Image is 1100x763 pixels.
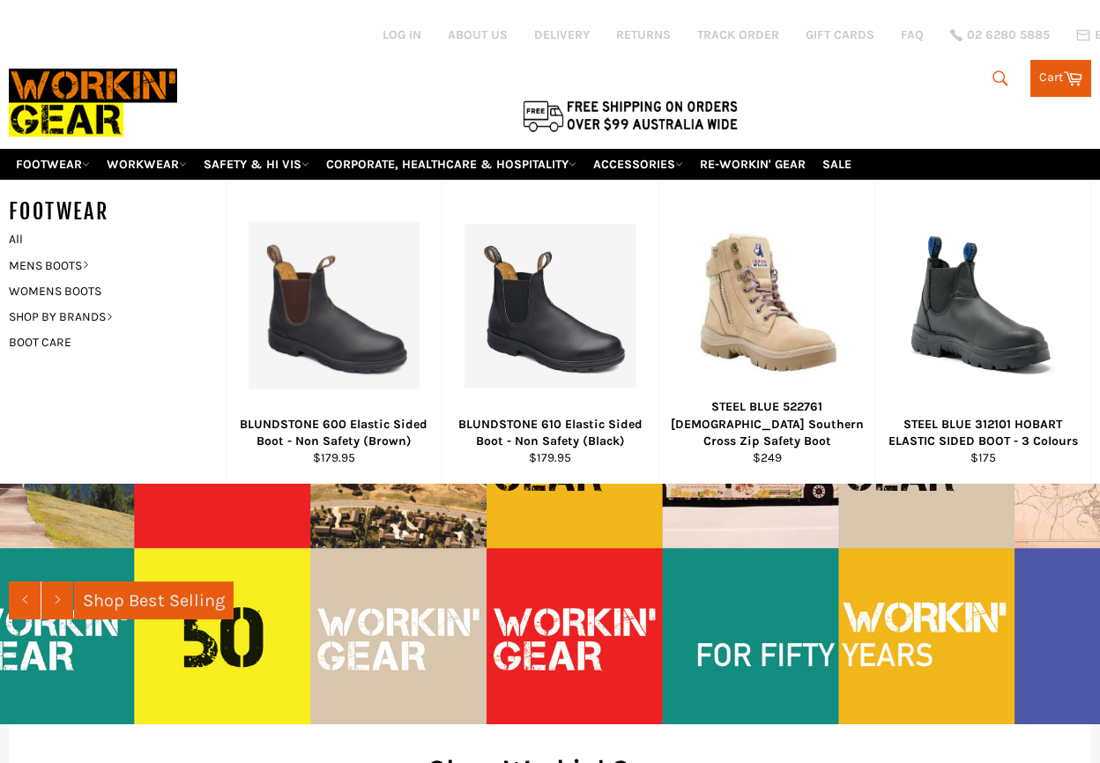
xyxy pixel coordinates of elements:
[237,449,431,466] div: $179.95
[681,220,853,392] img: STEEL BLUE 522761 Ladies Southern Cross Zip Safety Boot - Workin Gear
[442,180,658,484] a: BLUNDSTONE 610 Elastic Sided Boot - Non Safety - Workin Gear BLUNDSTONE 610 Elastic Sided Boot - ...
[100,149,194,180] a: WORKWEAR
[887,449,1080,466] div: $175
[534,26,590,43] a: DELIVERY
[74,582,234,619] a: Shop Best Selling
[815,149,858,180] a: SALE
[897,230,1068,382] img: STEEL BLUE 312101 HOBART ELASTIC SIDED BOOT - Workin' Gear
[806,26,874,43] a: GIFT CARDS
[319,149,583,180] a: CORPORATE, HEALTHCARE & HOSPITALITY
[226,180,442,484] a: BLUNDSTONE 600 Elastic Sided Boot - Non Safety (Brown) - Workin Gear BLUNDSTONE 600 Elastic Sided...
[697,26,779,43] a: TRACK ORDER
[967,29,1050,41] span: 02 6280 5885
[950,29,1050,41] a: 02 6280 5885
[237,416,431,450] div: BLUNDSTONE 600 Elastic Sided Boot - Non Safety (Brown)
[874,180,1091,484] a: STEEL BLUE 312101 HOBART ELASTIC SIDED BOOT - Workin' Gear STEEL BLUE 312101 HOBART ELASTIC SIDED...
[9,149,97,180] a: FOOTWEAR
[9,197,226,226] h5: FOOTWEAR
[454,449,648,466] div: $179.95
[1030,60,1091,97] a: Cart
[670,449,864,466] div: $249
[197,149,316,180] a: SAFETY & HI VIS
[670,398,864,449] div: STEEL BLUE 522761 [DEMOGRAPHIC_DATA] Southern Cross Zip Safety Boot
[465,224,636,388] img: BLUNDSTONE 610 Elastic Sided Boot - Non Safety - Workin Gear
[616,26,671,43] a: RETURNS
[901,26,924,43] a: FAQ
[9,57,177,148] img: Workin Gear leaders in Workwear, Safety Boots, PPE, Uniforms. Australia's No.1 in Workwear
[586,149,690,180] a: ACCESSORIES
[383,27,421,42] a: Log in
[454,416,648,450] div: BLUNDSTONE 610 Elastic Sided Boot - Non Safety (Black)
[249,222,420,390] img: BLUNDSTONE 600 Elastic Sided Boot - Non Safety (Brown) - Workin Gear
[887,416,1080,450] div: STEEL BLUE 312101 HOBART ELASTIC SIDED BOOT - 3 Colours
[693,149,813,180] a: RE-WORKIN' GEAR
[448,26,508,43] a: ABOUT US
[520,97,740,134] img: Flat $9.95 shipping Australia wide
[658,180,875,484] a: STEEL BLUE 522761 Ladies Southern Cross Zip Safety Boot - Workin Gear STEEL BLUE 522761 [DEMOGRAP...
